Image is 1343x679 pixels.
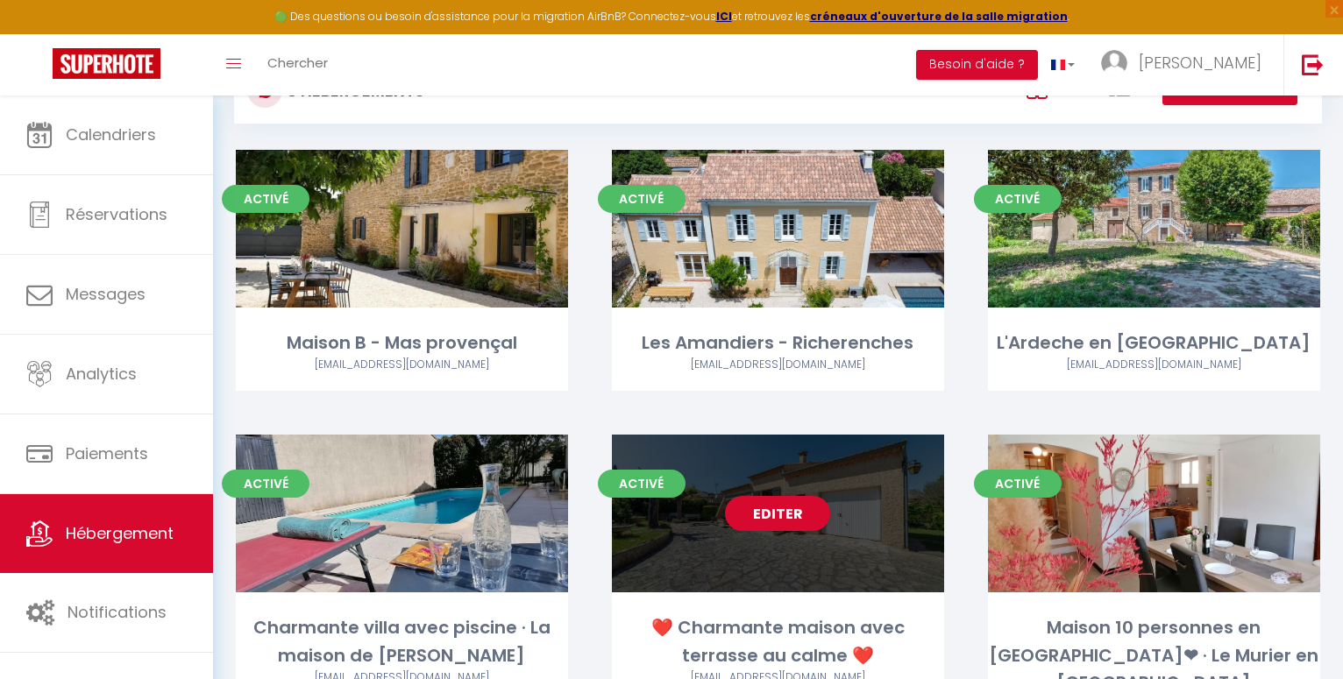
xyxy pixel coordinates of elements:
[725,496,830,531] a: Editer
[612,357,944,373] div: Airbnb
[66,442,148,464] span: Paiements
[222,185,309,213] span: Activé
[66,522,174,544] span: Hébergement
[916,50,1038,80] button: Besoin d'aide ?
[66,124,156,145] span: Calendriers
[716,9,732,24] a: ICI
[66,363,137,385] span: Analytics
[66,283,146,305] span: Messages
[267,53,328,72] span: Chercher
[810,9,1068,24] a: créneaux d'ouverture de la salle migration
[236,329,568,357] div: Maison B - Mas provençal
[988,357,1320,373] div: Airbnb
[1139,52,1261,74] span: [PERSON_NAME]
[612,614,944,669] div: ❤️ Charmante maison avec terrasse au calme ❤️
[598,185,686,213] span: Activé
[974,185,1062,213] span: Activé
[1109,73,1130,102] a: Vue par Groupe
[598,470,686,498] span: Activé
[14,7,67,60] button: Ouvrir le widget de chat LiveChat
[612,329,944,357] div: Les Amandiers - Richerenches
[1088,34,1283,95] a: ... [PERSON_NAME]
[236,614,568,669] div: Charmante villa avec piscine · La maison de [PERSON_NAME]
[53,48,160,79] img: Super Booking
[254,34,341,95] a: Chercher
[1101,50,1127,76] img: ...
[1027,73,1048,102] a: Vue en Box
[68,601,167,623] span: Notifications
[236,357,568,373] div: Airbnb
[1068,73,1089,102] a: Vue en Liste
[974,470,1062,498] span: Activé
[988,329,1320,357] div: L'Ardeche en [GEOGRAPHIC_DATA]
[66,203,167,225] span: Réservations
[1302,53,1324,75] img: logout
[222,470,309,498] span: Activé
